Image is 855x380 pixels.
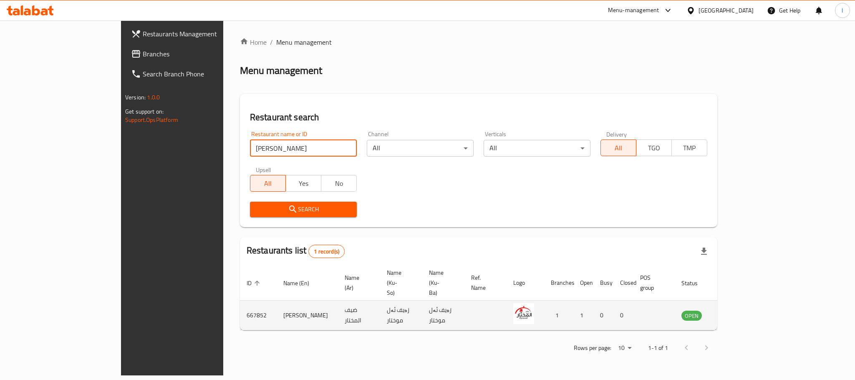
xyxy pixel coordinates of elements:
a: Branches [124,44,264,64]
label: Delivery [606,131,627,137]
span: Yes [289,177,318,190]
button: Search [250,202,357,217]
span: l [842,6,843,15]
span: Status [681,278,709,288]
td: [PERSON_NAME] [277,301,338,330]
span: No [325,177,353,190]
button: TGO [636,139,672,156]
div: Rows per page: [615,342,635,355]
td: زەیف ئەل موختار [422,301,464,330]
th: Busy [593,265,613,301]
span: Restaurants Management [143,29,257,39]
td: 0 [613,301,633,330]
div: Export file [694,241,714,261]
th: Logo [507,265,544,301]
span: Name (En) [283,278,320,288]
nav: breadcrumb [240,37,717,47]
h2: Menu management [240,64,322,77]
h2: Restaurant search [250,111,707,124]
span: Version: [125,92,146,103]
button: All [250,175,286,192]
p: Rows per page: [574,343,611,353]
td: 1 [544,301,573,330]
li: / [270,37,273,47]
div: [GEOGRAPHIC_DATA] [699,6,754,15]
input: Search for restaurant name or ID.. [250,140,357,157]
th: Open [573,265,593,301]
span: ID [247,278,262,288]
span: POS group [640,273,665,293]
span: Name (Ku-So) [387,268,412,298]
p: 1-1 of 1 [648,343,668,353]
span: TGO [640,142,668,154]
th: Closed [613,265,633,301]
td: ضيف المختار [338,301,380,330]
span: Name (Ku-Ba) [429,268,454,298]
div: Menu-management [608,5,659,15]
span: TMP [675,142,704,154]
td: 0 [593,301,613,330]
label: Upsell [256,167,271,172]
span: Menu management [276,37,332,47]
td: 1 [573,301,593,330]
button: TMP [671,139,707,156]
span: Branches [143,49,257,59]
span: OPEN [681,311,702,321]
th: Branches [544,265,573,301]
span: 1 record(s) [309,248,344,256]
table: enhanced table [240,265,747,330]
span: Name (Ar) [345,273,370,293]
span: All [604,142,633,154]
div: All [367,140,474,157]
td: زەیف ئەل موختار [380,301,422,330]
span: All [254,177,282,190]
span: Ref. Name [471,273,497,293]
button: All [600,139,636,156]
a: Search Branch Phone [124,64,264,84]
span: 1.0.0 [147,92,160,103]
div: Total records count [308,245,345,258]
a: Support.OpsPlatform [125,114,178,125]
a: Restaurants Management [124,24,264,44]
h2: Restaurants list [247,244,345,258]
span: Search Branch Phone [143,69,257,79]
div: All [484,140,590,157]
span: Search [257,204,350,215]
button: Yes [285,175,321,192]
img: Dhaif Almukhtar [513,303,534,324]
span: Get support on: [125,106,164,117]
button: No [321,175,357,192]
